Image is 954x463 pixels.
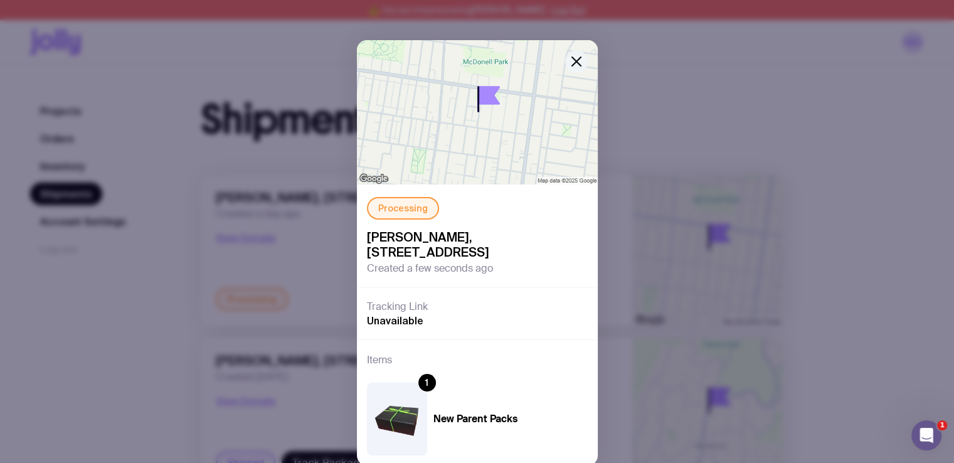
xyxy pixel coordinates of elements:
[937,420,947,430] span: 1
[367,230,588,260] span: [PERSON_NAME], [STREET_ADDRESS]
[367,301,428,313] h3: Tracking Link
[357,40,598,184] img: staticmap
[367,314,423,327] span: Unavailable
[367,353,392,368] h3: Items
[367,262,493,275] span: Created a few seconds ago
[911,420,941,450] iframe: Intercom live chat
[433,413,517,425] h4: New Parent Packs
[367,197,439,220] div: Processing
[418,374,436,391] div: 1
